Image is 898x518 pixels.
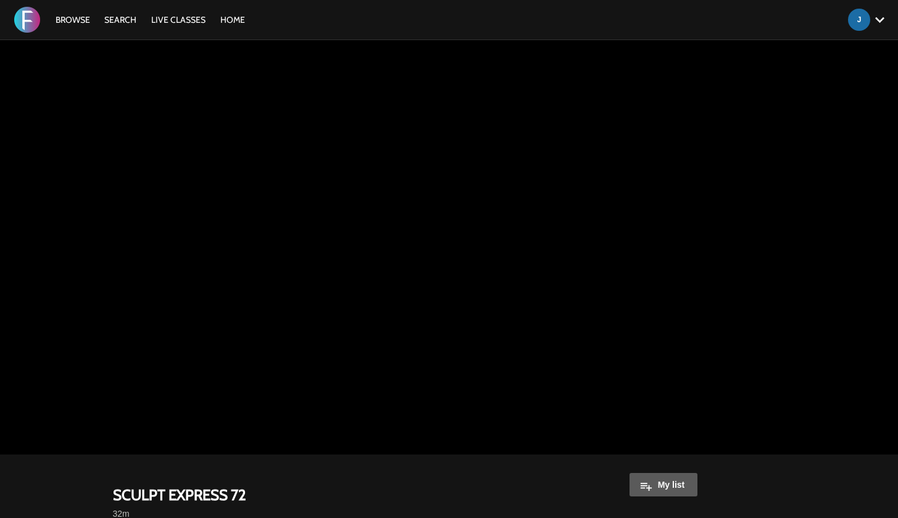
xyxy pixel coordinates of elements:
[145,14,212,25] a: LIVE CLASSES
[14,7,40,33] img: FORMATION
[214,14,251,25] a: HOME
[49,14,252,26] nav: Primary
[113,485,246,504] strong: SCULPT EXPRESS 72
[49,14,96,25] a: Browse
[630,473,698,496] button: My list
[98,14,143,25] a: Search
